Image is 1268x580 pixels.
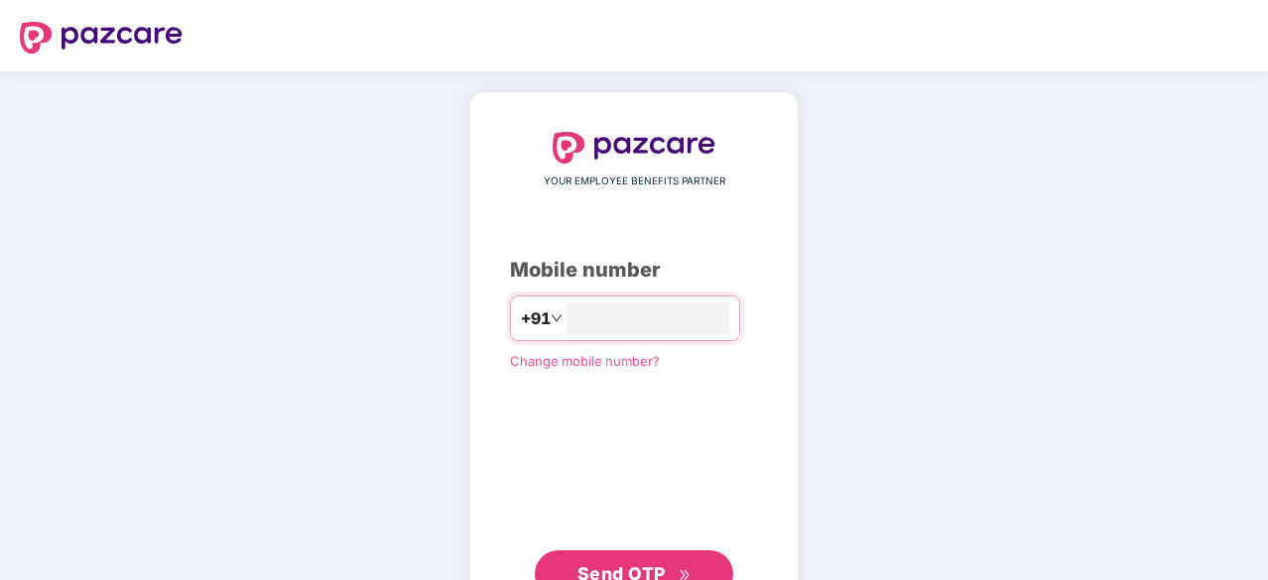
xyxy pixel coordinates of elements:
span: YOUR EMPLOYEE BENEFITS PARTNER [544,174,725,189]
span: down [551,312,563,324]
a: Change mobile number? [510,353,660,369]
img: logo [20,22,183,54]
img: logo [553,132,715,164]
span: +91 [521,306,551,331]
div: Mobile number [510,255,758,286]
